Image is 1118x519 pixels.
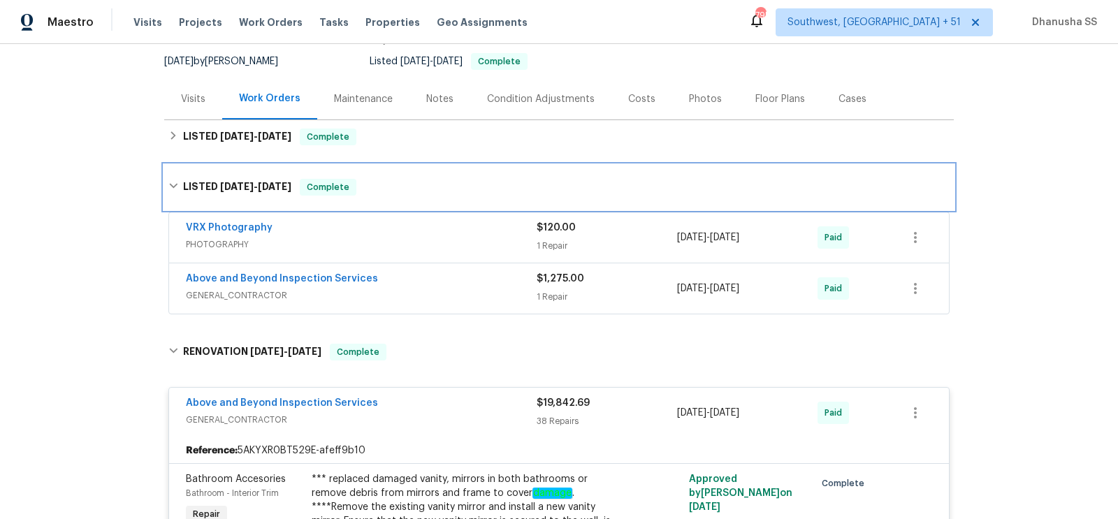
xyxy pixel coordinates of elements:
div: Costs [628,92,655,106]
span: Geo Assignments [437,15,528,29]
em: damage [532,488,572,499]
span: - [677,282,739,295]
span: PHOTOGRAPHY [186,237,537,251]
span: - [677,406,739,420]
span: [DATE] [250,346,284,356]
span: Complete [822,476,870,490]
div: Visits [181,92,205,106]
span: Complete [301,180,355,194]
span: Maestro [48,15,94,29]
div: Floor Plans [755,92,805,106]
span: Paid [825,282,848,295]
h6: RENOVATION [183,344,321,360]
span: [DATE] [677,284,706,293]
span: GENERAL_CONTRACTOR [186,413,537,427]
span: Complete [472,57,526,66]
div: RENOVATION [DATE]-[DATE]Complete [164,330,954,374]
div: by [PERSON_NAME] [164,53,295,70]
h6: LISTED [183,129,291,145]
span: Bathroom - Interior Trim [186,489,279,497]
span: - [220,131,291,141]
span: Visits [133,15,162,29]
span: Properties [365,15,420,29]
span: Paid [825,231,848,244]
span: Paid [825,406,848,420]
span: [DATE] [400,57,430,66]
span: $1,275.00 [537,274,584,284]
span: Bathroom Accesories [186,474,286,484]
div: Condition Adjustments [487,92,595,106]
a: Above and Beyond Inspection Services [186,398,378,408]
div: Notes [426,92,453,106]
span: Dhanusha SS [1026,15,1097,29]
span: [DATE] [677,408,706,418]
span: Work Orders [239,15,303,29]
span: [DATE] [710,408,739,418]
span: [DATE] [258,131,291,141]
b: Reference: [186,444,238,458]
span: [DATE] [288,346,321,356]
span: [DATE] [258,182,291,191]
span: - [677,231,739,244]
span: $19,842.69 [537,398,590,408]
span: [DATE] [689,502,720,512]
div: Maintenance [334,92,393,106]
div: 1 Repair [537,290,677,304]
span: - [220,182,291,191]
span: Listed [370,57,528,66]
div: LISTED [DATE]-[DATE]Complete [164,120,954,154]
span: Complete [301,130,355,144]
span: $120.00 [537,223,576,233]
div: 38 Repairs [537,414,677,428]
span: [DATE] [710,284,739,293]
span: [DATE] [220,131,254,141]
div: 1 Repair [537,239,677,253]
a: Above and Beyond Inspection Services [186,274,378,284]
span: [DATE] [164,57,194,66]
span: [DATE] [220,182,254,191]
span: Tasks [319,17,349,27]
div: 5AKYXR0BT529E-afeff9b10 [169,438,949,463]
div: 795 [755,8,765,22]
span: Approved by [PERSON_NAME] on [689,474,792,512]
div: Photos [689,92,722,106]
span: [DATE] [433,57,463,66]
span: GENERAL_CONTRACTOR [186,288,537,302]
a: VRX Photography [186,223,273,233]
div: Cases [838,92,866,106]
span: Complete [331,345,385,359]
span: Southwest, [GEOGRAPHIC_DATA] + 51 [787,15,961,29]
span: - [400,57,463,66]
span: - [250,346,321,356]
span: [DATE] [677,233,706,242]
div: Work Orders [239,92,300,105]
span: [DATE] [710,233,739,242]
h6: LISTED [183,179,291,196]
div: LISTED [DATE]-[DATE]Complete [164,165,954,210]
span: Projects [179,15,222,29]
